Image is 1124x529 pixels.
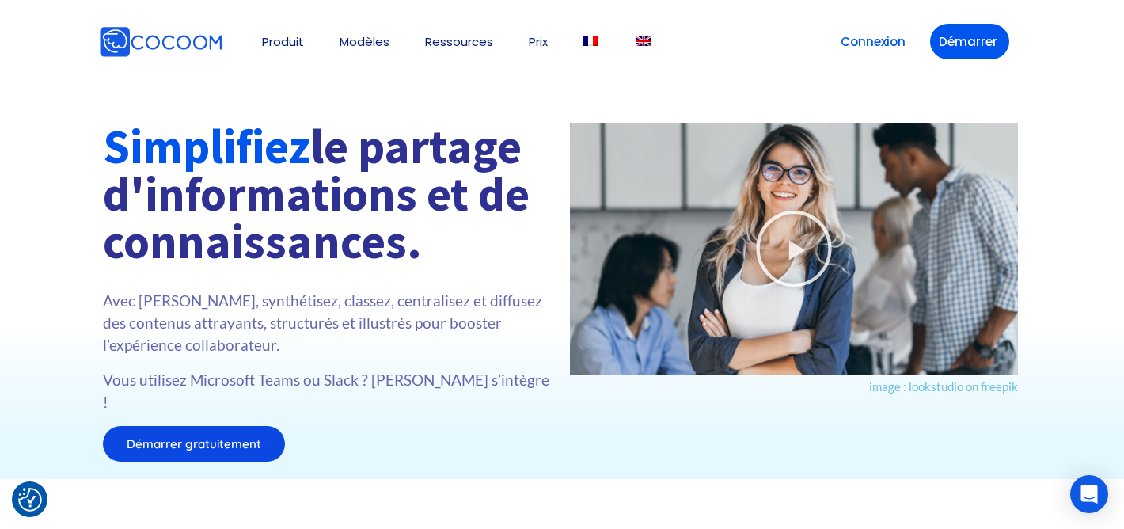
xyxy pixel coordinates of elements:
a: Connexion [832,24,914,59]
p: Vous utilisez Microsoft Teams ou Slack ? [PERSON_NAME] s’intègre ! [103,369,554,413]
a: Prix [529,36,548,48]
a: Modèles [340,36,389,48]
button: Consent Preferences [18,488,42,512]
p: Avec [PERSON_NAME], synthétisez, classez, centralisez et diffusez des contenus attrayants, struct... [103,290,554,356]
h1: le partage d'informations et de connaissances. [103,123,554,265]
font: Simplifiez [103,116,310,176]
img: Anglais [636,36,651,46]
a: Ressources [425,36,493,48]
img: Cocoom [99,26,222,58]
span: Démarrer gratuitement [127,438,261,450]
img: Revisit consent button [18,488,42,512]
a: image : lookstudio on freepik [869,379,1018,394]
img: Français [583,36,598,46]
a: Produit [262,36,304,48]
div: Open Intercom Messenger [1070,475,1108,513]
a: Démarrer [930,24,1009,59]
a: Démarrer gratuitement [103,426,285,462]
